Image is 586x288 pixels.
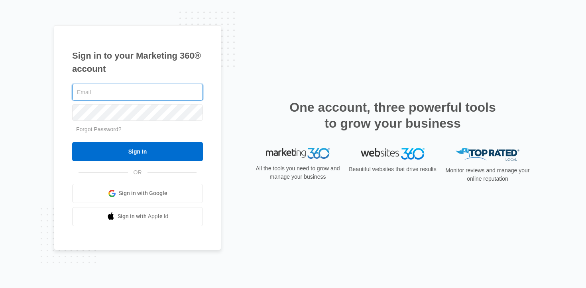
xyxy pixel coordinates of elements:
h2: One account, three powerful tools to grow your business [287,99,498,131]
input: Sign In [72,142,203,161]
img: Websites 360 [361,148,425,160]
a: Sign in with Apple Id [72,207,203,226]
p: All the tools you need to grow and manage your business [253,164,342,181]
input: Email [72,84,203,101]
span: Sign in with Apple Id [118,212,169,221]
p: Monitor reviews and manage your online reputation [443,166,532,183]
a: Forgot Password? [76,126,122,132]
a: Sign in with Google [72,184,203,203]
p: Beautiful websites that drive results [348,165,437,174]
img: Top Rated Local [456,148,519,161]
span: Sign in with Google [119,189,167,197]
img: Marketing 360 [266,148,330,159]
h1: Sign in to your Marketing 360® account [72,49,203,75]
span: OR [128,168,147,177]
